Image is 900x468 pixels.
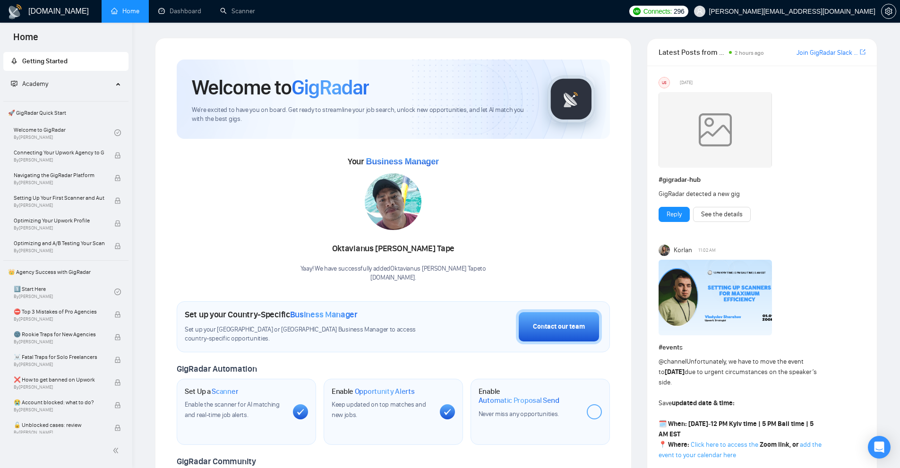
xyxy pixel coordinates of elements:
img: 1700838837153-IMG-20231107-WA0003.jpg [365,173,421,230]
span: By [PERSON_NAME] [14,407,104,413]
span: 😭 Account blocked: what to do? [14,398,104,407]
span: Your [348,156,439,167]
span: By [PERSON_NAME] [14,180,104,186]
strong: updated date & time: [672,399,735,407]
span: lock [114,357,121,363]
strong: Zoom link, or [760,441,798,449]
span: ⛔ Top 3 Mistakes of Pro Agencies [14,307,104,316]
h1: # gigradar-hub [659,175,866,185]
strong: Where: [668,441,689,449]
span: lock [114,152,121,159]
span: By [PERSON_NAME] [14,225,104,231]
a: setting [881,8,896,15]
span: @channel [659,357,686,366]
span: lock [114,379,121,386]
span: ☠️ Fatal Traps for Solo Freelancers [14,352,104,362]
li: Getting Started [3,52,129,71]
img: gigradar-logo.png [548,76,595,123]
span: Academy [22,80,48,88]
span: Enable the scanner for AI matching and real-time job alerts. [185,400,280,419]
a: See the details [701,209,743,220]
span: Latest Posts from the GigRadar Community [659,46,726,58]
span: 2 hours ago [735,50,764,56]
span: lock [114,175,121,181]
span: Home [6,30,46,50]
span: Setting Up Your First Scanner and Auto-Bidder [14,193,104,203]
span: Navigating the GigRadar Platform [14,170,104,180]
strong: When: [668,420,687,428]
div: US [659,77,669,88]
span: double-left [112,446,122,455]
span: By [PERSON_NAME] [14,157,104,163]
button: setting [881,4,896,19]
button: Reply [659,207,690,222]
h1: Welcome to [192,75,369,100]
span: [DATE] [680,78,693,87]
strong: [DATE] [688,420,708,428]
span: rocket [11,58,17,64]
span: Never miss any opportunities. [479,410,559,418]
span: 🌚 Rookie Traps for New Agencies [14,330,104,339]
span: Keep updated on top matches and new jobs. [332,400,426,419]
span: export [860,48,866,56]
span: Korlan [674,245,692,255]
span: 🚀 GigRadar Quick Start [4,103,128,122]
img: Korlan [659,245,670,256]
span: Optimizing Your Upwork Profile [14,216,104,225]
span: lock [114,243,121,249]
h1: Set up your Country-Specific [185,309,358,320]
button: Contact our team [516,309,602,344]
span: Scanner [212,387,238,396]
div: Open Intercom Messenger [868,436,891,459]
strong: [DATE] [665,368,685,376]
span: By [PERSON_NAME] [14,339,104,345]
span: user [696,8,703,15]
a: export [860,48,866,57]
span: Connecting Your Upwork Agency to GigRadar [14,148,104,157]
h1: # events [659,342,866,353]
img: upwork-logo.png [633,8,641,15]
h1: Set Up a [185,387,238,396]
span: Opportunity Alerts [355,387,415,396]
div: Yaay! We have successfully added Oktavianus [PERSON_NAME] Tape to [300,264,486,282]
span: 📍 [659,441,667,449]
span: fund-projection-screen [11,80,17,87]
span: lock [114,197,121,204]
span: check-circle [114,129,121,136]
span: We're excited to have you on board. Get ready to streamline your job search, unlock new opportuni... [192,106,532,124]
div: GigRadar detected a new gig [659,189,824,199]
span: check-circle [114,289,121,295]
span: 11:02 AM [698,246,716,255]
span: 🔓 Unblocked cases: review [14,420,104,430]
span: Business Manager [366,157,438,166]
span: lock [114,311,121,318]
span: By [PERSON_NAME] [14,362,104,367]
span: By [PERSON_NAME] [14,430,104,435]
strong: 12 PM Kyiv time | 5 PM Bali time | 5 AM EST [659,420,814,438]
a: searchScanner [220,7,255,15]
a: 1️⃣ Start HereBy[PERSON_NAME] [14,281,114,302]
button: See the details [693,207,751,222]
img: F09DQRWLC0N-Event%20with%20Vlad%20Sharahov.png [659,260,772,335]
a: Join GigRadar Slack Community [797,48,858,58]
span: GigRadar [291,75,369,100]
span: GigRadar Community [177,456,256,467]
span: lock [114,425,121,431]
span: By [PERSON_NAME] [14,203,104,208]
span: lock [114,334,121,340]
a: Welcome to GigRadarBy[PERSON_NAME] [14,122,114,143]
span: Set up your [GEOGRAPHIC_DATA] or [GEOGRAPHIC_DATA] Business Manager to access country-specific op... [185,325,435,343]
span: lock [114,402,121,408]
span: 🗓️ [659,420,667,428]
a: Click here to access the [691,441,758,449]
h1: Enable [332,387,415,396]
span: 👑 Agency Success with GigRadar [4,263,128,281]
span: Getting Started [22,57,68,65]
span: GigRadar Automation [177,364,257,374]
img: weqQh+iSagEgQAAAABJRU5ErkJggg== [659,92,772,168]
span: Connects: [643,6,672,17]
span: lock [114,220,121,227]
div: Contact our team [533,322,585,332]
span: By [PERSON_NAME] [14,316,104,322]
p: [DOMAIN_NAME] . [300,273,486,282]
